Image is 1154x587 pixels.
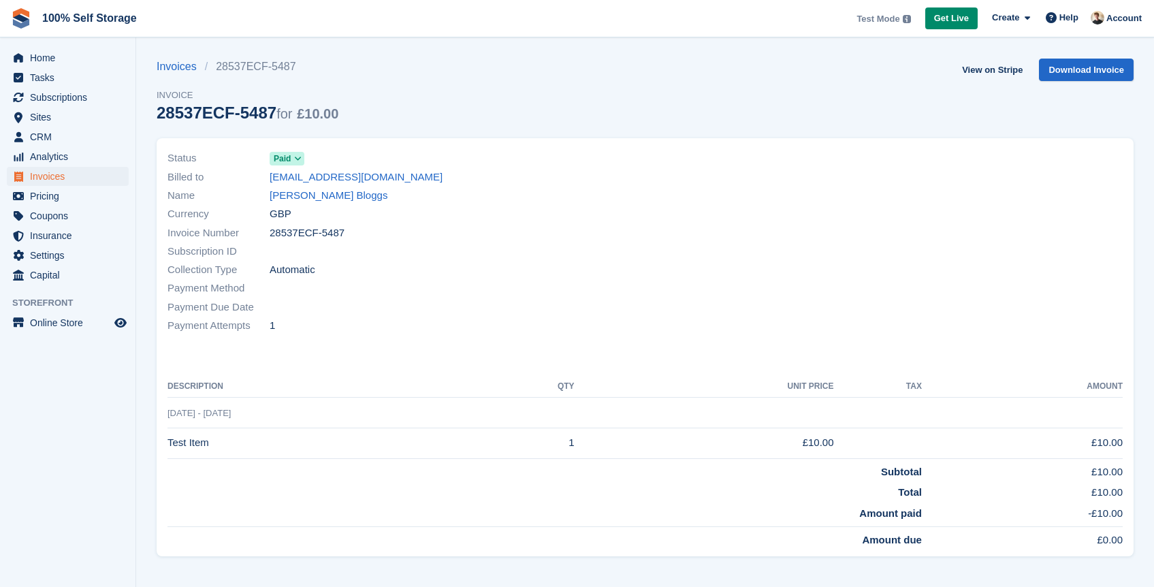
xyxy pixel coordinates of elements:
span: Subscription ID [167,244,270,259]
img: Oliver [1091,11,1104,25]
span: Paid [274,153,291,165]
a: menu [7,187,129,206]
a: Get Live [925,7,978,30]
span: Name [167,188,270,204]
span: Billed to [167,170,270,185]
span: Currency [167,206,270,222]
td: -£10.00 [922,501,1123,527]
img: stora-icon-8386f47178a22dfd0bd8f6a31ec36ba5ce8667c1dd55bd0f319d3a0aa187defe.svg [11,8,31,29]
img: icon-info-grey-7440780725fd019a000dd9b08b2336e03edf1995a4989e88bcd33f0948082b44.svg [903,15,911,23]
a: View on Stripe [957,59,1028,81]
span: Subscriptions [30,88,112,107]
span: Invoices [30,167,112,186]
th: Unit Price [575,376,834,398]
a: menu [7,206,129,225]
span: Status [167,150,270,166]
strong: Subtotal [881,466,922,477]
span: 28537ECF-5487 [270,225,344,241]
span: Account [1106,12,1142,25]
span: Home [30,48,112,67]
a: Preview store [112,315,129,331]
span: £10.00 [297,106,338,121]
strong: Amount due [862,534,922,545]
span: Capital [30,266,112,285]
span: Storefront [12,296,135,310]
td: £0.00 [922,527,1123,548]
span: Test Mode [856,12,899,26]
span: Create [992,11,1019,25]
a: menu [7,88,129,107]
a: menu [7,226,129,245]
a: Paid [270,150,304,166]
strong: Amount paid [859,507,922,519]
a: menu [7,266,129,285]
span: Payment Method [167,281,270,296]
span: Payment Attempts [167,318,270,334]
span: Tasks [30,68,112,87]
a: menu [7,108,129,127]
span: Online Store [30,313,112,332]
span: Pricing [30,187,112,206]
span: Invoice [157,89,338,102]
span: Invoice Number [167,225,270,241]
a: Invoices [157,59,205,75]
td: £10.00 [922,479,1123,501]
a: menu [7,147,129,166]
span: GBP [270,206,291,222]
a: menu [7,68,129,87]
span: Analytics [30,147,112,166]
span: [DATE] - [DATE] [167,408,231,418]
span: Sites [30,108,112,127]
a: menu [7,127,129,146]
a: menu [7,48,129,67]
a: [PERSON_NAME] Bloggs [270,188,387,204]
a: menu [7,167,129,186]
a: [EMAIL_ADDRESS][DOMAIN_NAME] [270,170,443,185]
td: £10.00 [922,428,1123,458]
a: 100% Self Storage [37,7,142,29]
nav: breadcrumbs [157,59,338,75]
td: £10.00 [575,428,834,458]
div: 28537ECF-5487 [157,104,338,122]
span: Settings [30,246,112,265]
span: CRM [30,127,112,146]
span: Get Live [934,12,969,25]
span: for [276,106,292,121]
th: Description [167,376,480,398]
a: menu [7,246,129,265]
span: Automatic [270,262,315,278]
span: 1 [270,318,275,334]
span: Payment Due Date [167,300,270,315]
td: 1 [480,428,574,458]
span: Collection Type [167,262,270,278]
span: Help [1059,11,1078,25]
span: Coupons [30,206,112,225]
a: Download Invoice [1039,59,1134,81]
td: Test Item [167,428,480,458]
th: Tax [834,376,922,398]
span: Insurance [30,226,112,245]
th: Amount [922,376,1123,398]
td: £10.00 [922,458,1123,479]
th: QTY [480,376,574,398]
a: menu [7,313,129,332]
strong: Total [898,486,922,498]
